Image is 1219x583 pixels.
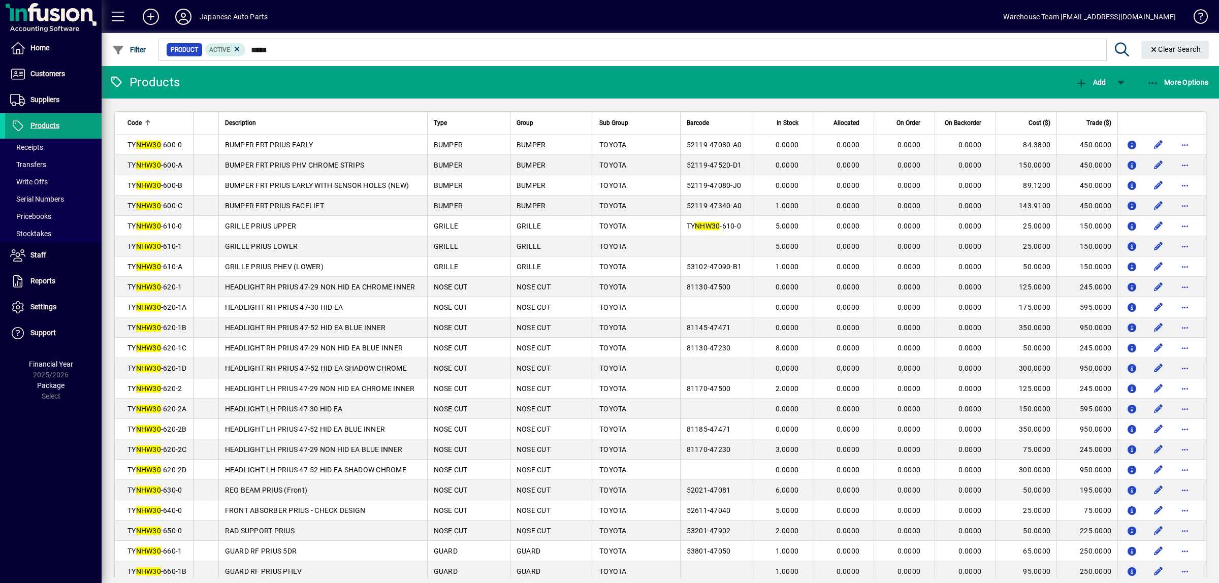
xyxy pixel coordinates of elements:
[30,277,55,285] span: Reports
[776,364,799,372] span: 0.0000
[167,8,200,26] button: Profile
[434,222,459,230] span: GRILLE
[1056,297,1117,317] td: 595.0000
[996,256,1056,277] td: 50.0000
[695,222,720,230] em: NHW30
[897,283,921,291] span: 0.0000
[1056,135,1117,155] td: 450.0000
[5,61,102,87] a: Customers
[127,117,187,128] div: Code
[5,87,102,113] a: Suppliers
[1150,238,1167,254] button: Edit
[127,344,187,352] span: TY -620-1C
[833,117,859,128] span: Allocated
[897,263,921,271] span: 0.0000
[10,195,64,203] span: Serial Numbers
[5,139,102,156] a: Receipts
[599,344,627,352] span: TOYOTA
[30,303,56,311] span: Settings
[599,405,627,413] span: TOYOTA
[1177,299,1193,315] button: More options
[1086,117,1111,128] span: Trade ($)
[5,269,102,294] a: Reports
[1150,380,1167,397] button: Edit
[517,141,546,149] span: BUMPER
[1056,236,1117,256] td: 150.0000
[136,161,161,169] em: NHW30
[758,117,808,128] div: In Stock
[599,384,627,393] span: TOYOTA
[776,202,799,210] span: 1.0000
[517,161,546,169] span: BUMPER
[837,161,860,169] span: 0.0000
[837,141,860,149] span: 0.0000
[599,117,628,128] span: Sub Group
[958,344,982,352] span: 0.0000
[127,425,187,433] span: TY -620-2B
[897,141,921,149] span: 0.0000
[837,283,860,291] span: 0.0000
[517,303,551,311] span: NOSE CUT
[776,303,799,311] span: 0.0000
[136,405,161,413] em: NHW30
[434,181,463,189] span: BUMPER
[897,344,921,352] span: 0.0000
[1056,277,1117,297] td: 245.0000
[225,323,386,332] span: HEADLIGHT RH PRIUS 47-52 HID EA BLUE INNER
[1177,279,1193,295] button: More options
[434,161,463,169] span: BUMPER
[1075,78,1106,86] span: Add
[37,381,65,390] span: Package
[1150,482,1167,498] button: Edit
[1177,563,1193,579] button: More options
[136,181,161,189] em: NHW30
[1150,299,1167,315] button: Edit
[517,384,551,393] span: NOSE CUT
[517,364,551,372] span: NOSE CUT
[434,283,468,291] span: NOSE CUT
[1150,279,1167,295] button: Edit
[1177,360,1193,376] button: More options
[1177,198,1193,214] button: More options
[958,323,982,332] span: 0.0000
[225,405,343,413] span: HEADLIGHT LH PRIUS 47-30 HID EA
[687,117,746,128] div: Barcode
[1177,502,1193,519] button: More options
[225,283,415,291] span: HEADLIGHT RH PRIUS 47-29 NON HID EA CHROME INNER
[136,364,161,372] em: NHW30
[687,425,731,433] span: 81185-47471
[1056,196,1117,216] td: 450.0000
[127,141,182,149] span: TY -600-0
[1150,137,1167,153] button: Edit
[1177,258,1193,275] button: More options
[819,117,869,128] div: Allocated
[136,202,161,210] em: NHW30
[897,202,921,210] span: 0.0000
[112,46,146,54] span: Filter
[1056,399,1117,419] td: 595.0000
[1177,137,1193,153] button: More options
[776,405,799,413] span: 0.0000
[225,384,415,393] span: HEADLIGHT LH PRIUS 47-29 NON HID EA CHROME INNER
[5,243,102,268] a: Staff
[1150,543,1167,559] button: Edit
[10,143,43,151] span: Receipts
[127,202,182,210] span: TY -600-C
[1150,218,1167,234] button: Edit
[30,251,46,259] span: Staff
[1029,117,1050,128] span: Cost ($)
[896,117,920,128] span: On Order
[837,344,860,352] span: 0.0000
[517,283,551,291] span: NOSE CUT
[517,323,551,332] span: NOSE CUT
[1150,360,1167,376] button: Edit
[996,317,1056,338] td: 350.0000
[958,141,982,149] span: 0.0000
[996,378,1056,399] td: 125.0000
[1056,216,1117,236] td: 150.0000
[225,242,298,250] span: GRILLE PRIUS LOWER
[434,384,468,393] span: NOSE CUT
[897,405,921,413] span: 0.0000
[1150,198,1167,214] button: Edit
[599,425,627,433] span: TOYOTA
